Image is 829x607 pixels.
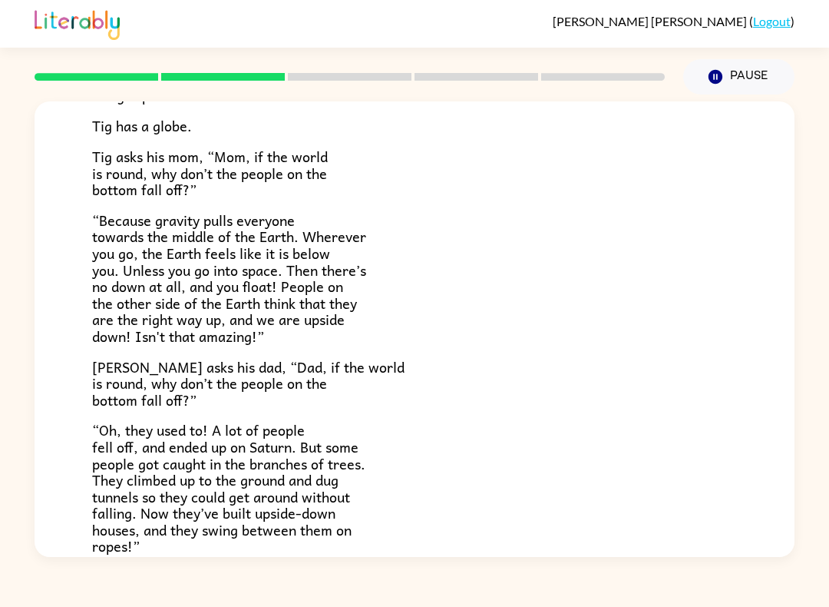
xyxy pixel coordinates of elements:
div: ( ) [553,14,794,28]
span: [PERSON_NAME] [PERSON_NAME] [553,14,749,28]
span: “Oh, they used to! A lot of people fell off, and ended up on Saturn. But some people got caught i... [92,419,365,557]
img: Literably [35,6,120,40]
span: “Because gravity pulls everyone towards the middle of the Earth. Wherever you go, the Earth feels... [92,209,366,347]
span: Tig has a globe. [92,114,192,137]
a: Logout [753,14,791,28]
span: [PERSON_NAME] asks his dad, “Dad, if the world is round, why don’t the people on the bottom fall ... [92,356,405,411]
button: Pause [683,59,794,95]
span: Tig asks his mom, “Mom, if the world is round, why don’t the people on the bottom fall off?” [92,145,328,201]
